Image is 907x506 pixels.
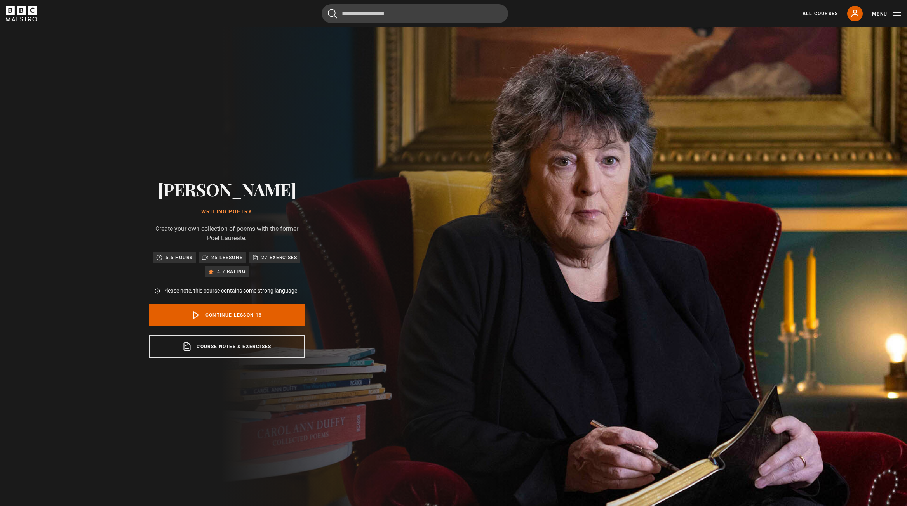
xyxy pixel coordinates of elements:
p: 5.5 hours [165,254,193,262]
h1: Writing Poetry [149,209,305,215]
input: Search [322,4,508,23]
a: Course notes & exercises [149,335,305,358]
p: 4.7 rating [217,268,245,276]
a: All Courses [803,10,838,17]
a: Continue lesson 18 [149,304,305,326]
p: 27 exercises [261,254,297,262]
p: Please note, this course contains some strong language. [163,287,299,295]
svg: BBC Maestro [6,6,37,21]
p: 25 lessons [211,254,243,262]
p: Create your own collection of poems with the former Poet Laureate. [149,224,305,243]
button: Toggle navigation [872,10,901,18]
button: Submit the search query [328,9,337,19]
h2: [PERSON_NAME] [149,179,305,199]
